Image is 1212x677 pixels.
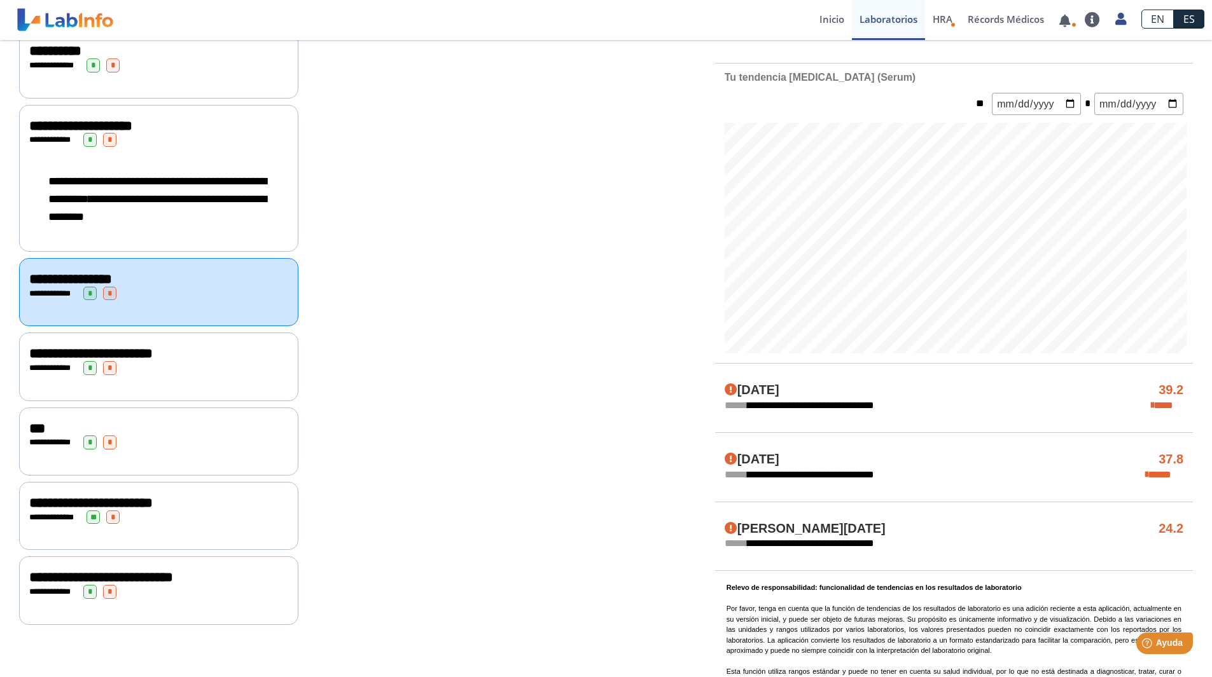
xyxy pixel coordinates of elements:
[1099,627,1198,663] iframe: Help widget launcher
[1159,521,1183,537] h4: 24.2
[727,584,1022,591] b: Relevo de responsabilidad: funcionalidad de tendencias en los resultados de laboratorio
[725,452,779,467] h4: [DATE]
[992,93,1081,115] input: mm/dd/yyyy
[933,13,952,25] span: HRA
[725,383,779,398] h4: [DATE]
[1141,10,1174,29] a: EN
[1159,452,1183,467] h4: 37.8
[725,72,916,83] b: Tu tendencia [MEDICAL_DATA] (Serum)
[1174,10,1204,29] a: ES
[725,521,886,537] h4: [PERSON_NAME][DATE]
[1159,383,1183,398] h4: 39.2
[1094,93,1183,115] input: mm/dd/yyyy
